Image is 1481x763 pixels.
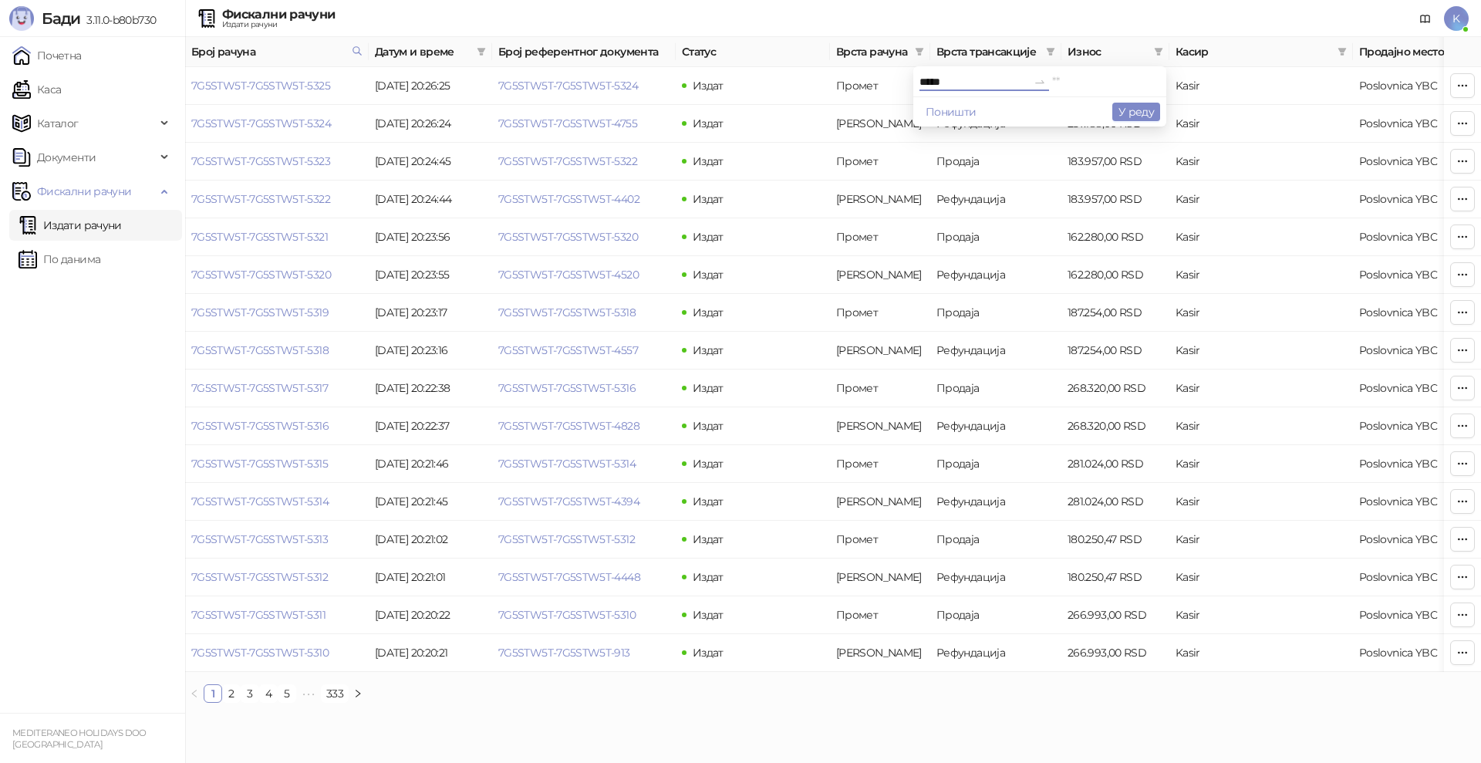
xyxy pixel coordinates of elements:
td: 7G5STW5T-7G5STW5T-5317 [185,370,369,407]
span: Фискални рачуни [37,176,131,207]
td: Промет [830,370,930,407]
td: 180.250,47 RSD [1061,521,1169,559]
span: Број рачуна [191,43,346,60]
td: 7G5STW5T-7G5STW5T-5315 [185,445,369,483]
td: Аванс [830,634,930,672]
td: 7G5STW5T-7G5STW5T-5324 [185,105,369,143]
span: K [1444,6,1469,31]
span: Датум и време [375,43,471,60]
button: left [185,684,204,703]
td: 7G5STW5T-7G5STW5T-5316 [185,407,369,445]
a: 7G5STW5T-7G5STW5T-5310 [498,608,636,622]
span: Издат [693,268,724,282]
td: [DATE] 20:21:02 [369,521,492,559]
span: Издат [693,79,724,93]
td: 7G5STW5T-7G5STW5T-5311 [185,596,369,634]
td: [DATE] 20:22:37 [369,407,492,445]
td: 180.250,47 RSD [1061,559,1169,596]
td: 187.254,00 RSD [1061,332,1169,370]
a: 7G5STW5T-7G5STW5T-5317 [191,381,328,395]
a: Каса [12,74,61,105]
a: 7G5STW5T-7G5STW5T-5324 [191,116,331,130]
td: [DATE] 20:21:45 [369,483,492,521]
a: 7G5STW5T-7G5STW5T-5325 [191,79,330,93]
td: 7G5STW5T-7G5STW5T-5310 [185,634,369,672]
span: to [1034,76,1046,88]
span: Издат [693,419,724,433]
a: 7G5STW5T-7G5STW5T-5314 [191,495,329,508]
a: 7G5STW5T-7G5STW5T-5319 [191,306,329,319]
small: MEDITERANEO HOLIDAYS DOO [GEOGRAPHIC_DATA] [12,728,147,750]
a: 3 [241,685,258,702]
td: 268.320,00 RSD [1061,370,1169,407]
td: 7G5STW5T-7G5STW5T-5321 [185,218,369,256]
td: [DATE] 20:23:56 [369,218,492,256]
a: По данима [19,244,100,275]
a: 7G5STW5T-7G5STW5T-5320 [498,230,638,244]
td: [DATE] 20:23:55 [369,256,492,294]
a: 7G5STW5T-7G5STW5T-5322 [191,192,330,206]
td: Промет [830,67,930,105]
span: Издат [693,646,724,660]
span: filter [1154,47,1163,56]
td: Аванс [830,105,930,143]
span: Издат [693,532,724,546]
a: Издати рачуни [19,210,122,241]
span: filter [1046,47,1055,56]
td: Kasir [1169,256,1353,294]
td: Продаја [930,218,1061,256]
td: Рефундација [930,332,1061,370]
a: 4 [260,685,277,702]
td: Рефундација [930,181,1061,218]
td: 7G5STW5T-7G5STW5T-5319 [185,294,369,332]
td: [DATE] 20:21:01 [369,559,492,596]
td: [DATE] 20:20:22 [369,596,492,634]
a: Документација [1413,6,1438,31]
a: 7G5STW5T-7G5STW5T-5320 [191,268,331,282]
button: У реду [1112,103,1160,121]
li: 2 [222,684,241,703]
td: 281.024,00 RSD [1061,445,1169,483]
td: Продаја [930,143,1061,181]
td: 7G5STW5T-7G5STW5T-5320 [185,256,369,294]
td: Аванс [830,407,930,445]
td: Рефундација [930,559,1061,596]
td: 7G5STW5T-7G5STW5T-5322 [185,181,369,218]
a: 7G5STW5T-7G5STW5T-5312 [191,570,328,584]
a: 7G5STW5T-7G5STW5T-5310 [191,646,329,660]
a: 7G5STW5T-7G5STW5T-5318 [191,343,329,357]
td: Kasir [1169,181,1353,218]
a: 7G5STW5T-7G5STW5T-5316 [191,419,329,433]
span: Врста рачуна [836,43,909,60]
td: Kasir [1169,596,1353,634]
span: Документи [37,142,96,173]
td: Kasir [1169,559,1353,596]
td: 7G5STW5T-7G5STW5T-5314 [185,483,369,521]
li: 4 [259,684,278,703]
td: Аванс [830,256,930,294]
td: Продаја [930,370,1061,407]
td: [DATE] 20:22:38 [369,370,492,407]
span: Каталог [37,108,79,139]
td: Kasir [1169,332,1353,370]
td: Рефундација [930,483,1061,521]
span: filter [912,40,927,63]
td: 183.957,00 RSD [1061,181,1169,218]
td: Kasir [1169,143,1353,181]
a: 2 [223,685,240,702]
li: 1 [204,684,222,703]
span: Издат [693,192,724,206]
li: Следећих 5 Страна [296,684,321,703]
a: 7G5STW5T-7G5STW5T-5323 [191,154,330,168]
li: Претходна страна [185,684,204,703]
span: Издат [693,230,724,244]
td: Аванс [830,559,930,596]
a: 5 [278,685,295,702]
a: 7G5STW5T-7G5STW5T-4520 [498,268,639,282]
a: 7G5STW5T-7G5STW5T-4828 [498,419,639,433]
span: Касир [1176,43,1331,60]
span: Издат [693,381,724,395]
span: filter [477,47,486,56]
a: 7G5STW5T-7G5STW5T-5322 [498,154,637,168]
span: filter [1151,40,1166,63]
